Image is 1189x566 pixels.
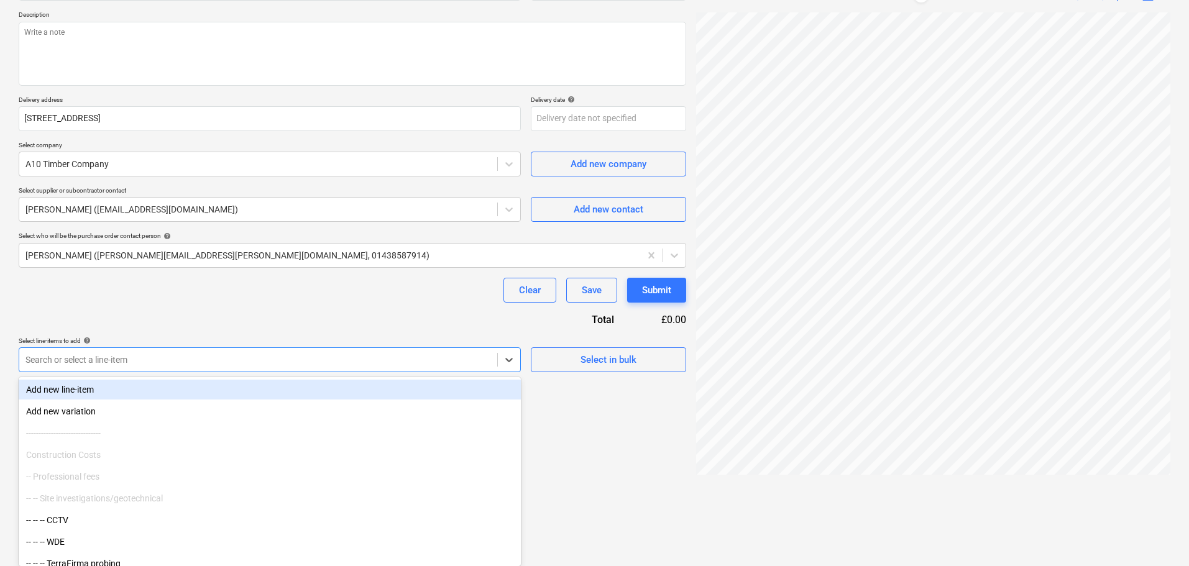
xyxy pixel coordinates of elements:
[531,96,686,104] div: Delivery date
[642,282,671,298] div: Submit
[19,467,521,486] div: -- Professional fees
[582,282,602,298] div: Save
[581,352,636,368] div: Select in bulk
[19,380,521,399] div: Add new line-item
[19,445,521,465] div: Construction Costs
[19,488,521,508] div: -- -- Site investigations/geotechnical
[627,278,686,303] button: Submit
[19,11,686,21] p: Description
[19,532,521,552] div: -- -- -- WDE
[19,106,521,131] input: Delivery address
[81,337,91,344] span: help
[1127,506,1189,566] iframe: Chat Widget
[19,186,521,197] p: Select supplier or subcontractor contact
[19,141,521,152] p: Select company
[19,423,521,443] div: ------------------------------
[634,313,686,327] div: £0.00
[161,232,171,240] span: help
[19,510,521,530] div: -- -- -- CCTV
[19,401,521,421] div: Add new variation
[519,282,541,298] div: Clear
[531,347,686,372] button: Select in bulk
[531,106,686,131] input: Delivery date not specified
[531,197,686,222] button: Add new contact
[525,313,634,327] div: Total
[571,156,646,172] div: Add new company
[19,232,686,240] div: Select who will be the purchase order contact person
[531,152,686,176] button: Add new company
[565,96,575,103] span: help
[574,201,643,217] div: Add new contact
[19,96,521,106] p: Delivery address
[566,278,617,303] button: Save
[503,278,556,303] button: Clear
[19,337,521,345] div: Select line-items to add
